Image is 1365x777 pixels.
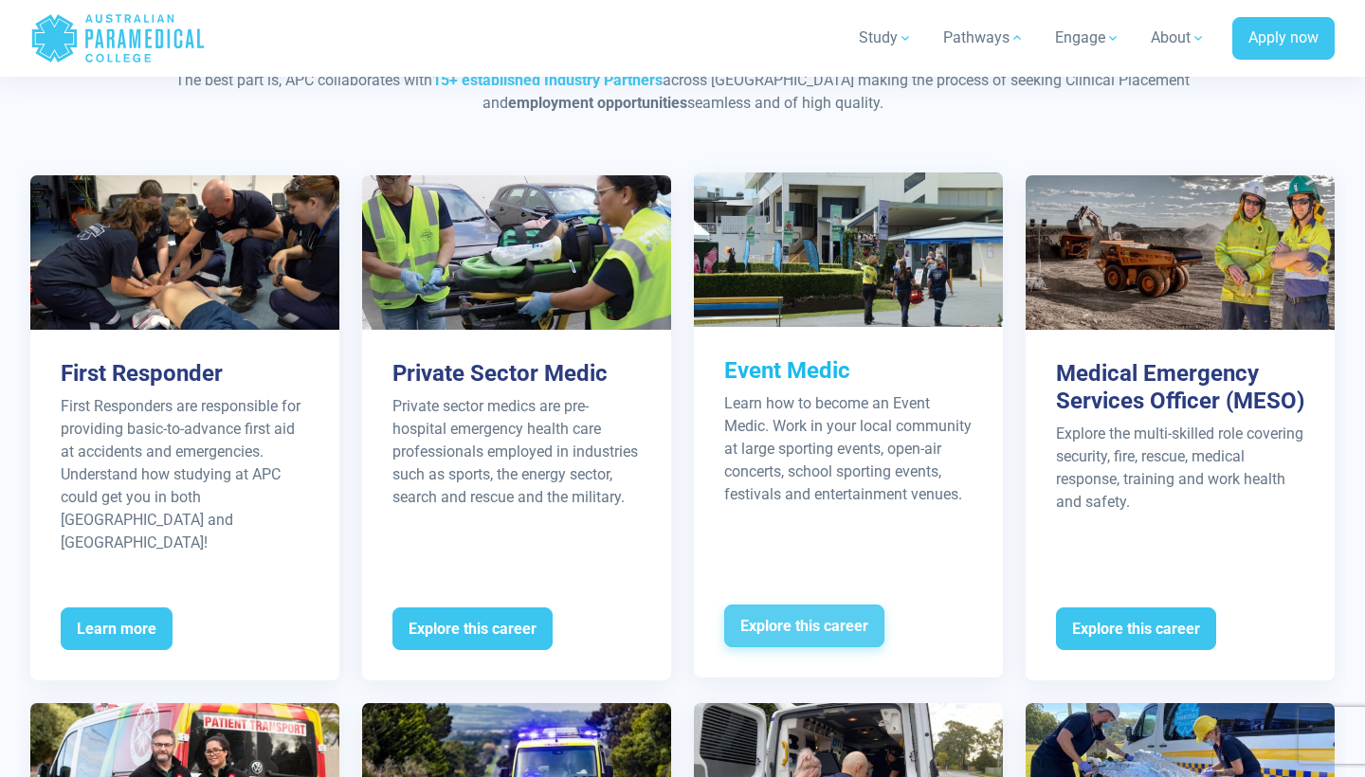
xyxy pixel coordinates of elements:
div: Learn how to become an Event Medic. Work in your local community at large sporting events, open-a... [724,392,973,506]
a: Medical Emergency Services Officer (MESO) Explore the multi-skilled role covering security, fire,... [1026,175,1335,680]
h3: Event Medic [724,357,973,385]
a: Apply now [1232,17,1335,61]
strong: employment opportunities [508,94,687,112]
img: Event Medic [694,172,1003,327]
span: Explore this career [392,607,553,651]
a: About [1139,11,1217,64]
img: Private Sector Medic [362,175,671,330]
div: Explore the multi-skilled role covering security, fire, rescue, medical response, training and wo... [1056,423,1304,514]
a: Study [847,11,924,64]
a: Engage [1044,11,1132,64]
img: Medical Emergency Services Officer (MESO) [1026,175,1335,330]
img: First Responder [30,175,339,330]
p: First Responders are responsible for providing basic-to-advance first aid at accidents and emerge... [61,395,309,554]
a: First Responder First Responders are responsible for providing basic-to-advance first aid at acci... [30,175,339,680]
span: Explore this career [724,605,884,648]
span: Learn more [61,607,173,651]
h3: Medical Emergency Services Officer (MESO) [1056,360,1304,415]
a: Australian Paramedical College [30,8,206,69]
a: Private Sector Medic Private sector medics are pre-hospital emergency health care professionals e... [362,175,671,680]
span: Explore this career [1056,607,1216,651]
h3: First Responder [61,360,309,388]
div: Private sector medics are pre-hospital emergency health care professionals employed in industries... [392,395,641,509]
a: Pathways [932,11,1036,64]
h3: Private Sector Medic [392,360,641,388]
a: Event Medic Learn how to become an Event Medic. Work in your local community at large sporting ev... [694,172,1003,678]
p: The best part is, APC collaborates with across [GEOGRAPHIC_DATA] making the process of seeking Cl... [128,69,1237,115]
a: 15+ established Industry Partners [432,71,663,89]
